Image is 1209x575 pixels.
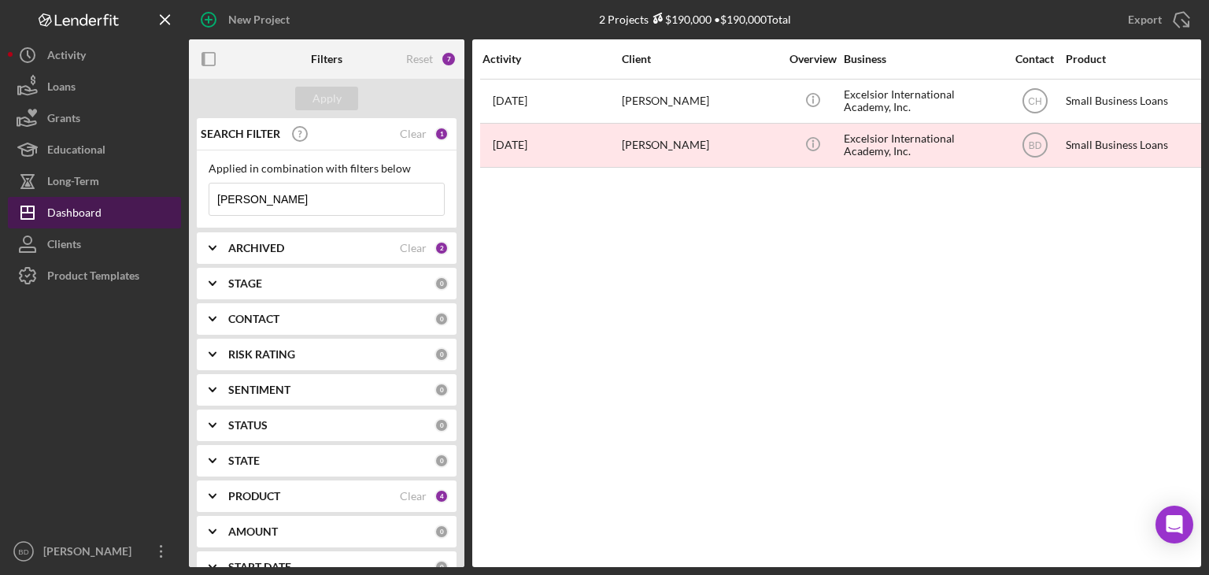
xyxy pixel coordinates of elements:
[844,124,1001,166] div: Excelsior International Academy, Inc.
[39,536,142,571] div: [PERSON_NAME]
[47,134,105,169] div: Educational
[228,277,262,290] b: STAGE
[8,197,181,228] button: Dashboard
[228,348,295,361] b: RISK RATING
[783,53,842,65] div: Overview
[434,525,449,539] div: 0
[228,419,268,432] b: STATUS
[228,384,290,396] b: SENTIMENT
[434,560,449,574] div: 0
[434,312,449,326] div: 0
[406,53,433,65] div: Reset
[434,127,449,141] div: 1
[441,51,457,67] div: 7
[8,39,181,71] button: Activity
[8,536,181,567] button: BD[PERSON_NAME]
[400,490,427,503] div: Clear
[1128,4,1162,35] div: Export
[8,165,181,197] button: Long-Term
[844,80,1001,122] div: Excelsior International Academy, Inc.
[482,53,620,65] div: Activity
[1005,53,1064,65] div: Contact
[649,13,712,26] div: $190,000
[1028,140,1041,151] text: BD
[228,313,279,325] b: CONTACT
[434,241,449,255] div: 2
[622,124,779,166] div: [PERSON_NAME]
[8,102,181,134] button: Grants
[1112,4,1201,35] button: Export
[228,561,291,573] b: START DATE
[47,260,139,295] div: Product Templates
[434,454,449,468] div: 0
[47,165,99,201] div: Long-Term
[47,102,80,138] div: Grants
[493,95,527,107] time: 2025-08-17 19:50
[434,347,449,362] div: 0
[8,134,181,165] button: Educational
[295,87,358,110] button: Apply
[434,418,449,432] div: 0
[228,454,260,467] b: STATE
[8,260,181,291] button: Product Templates
[8,228,181,260] button: Clients
[228,4,290,35] div: New Project
[622,53,779,65] div: Client
[1155,506,1193,543] div: Open Intercom Messenger
[201,128,280,140] b: SEARCH FILTER
[1028,96,1041,107] text: CH
[434,276,449,291] div: 0
[189,4,305,35] button: New Project
[622,80,779,122] div: [PERSON_NAME]
[311,53,342,65] b: Filters
[434,489,449,503] div: 4
[493,139,527,151] time: 2024-01-25 22:42
[312,87,342,110] div: Apply
[434,383,449,397] div: 0
[599,13,791,26] div: 2 Projects • $190,000 Total
[47,228,81,264] div: Clients
[209,162,445,175] div: Applied in combination with filters below
[228,525,278,538] b: AMOUNT
[47,39,86,75] div: Activity
[18,547,28,556] text: BD
[8,71,181,102] button: Loans
[47,197,102,232] div: Dashboard
[400,242,427,254] div: Clear
[228,242,284,254] b: ARCHIVED
[47,71,76,106] div: Loans
[228,490,280,503] b: PRODUCT
[400,128,427,140] div: Clear
[844,53,1001,65] div: Business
